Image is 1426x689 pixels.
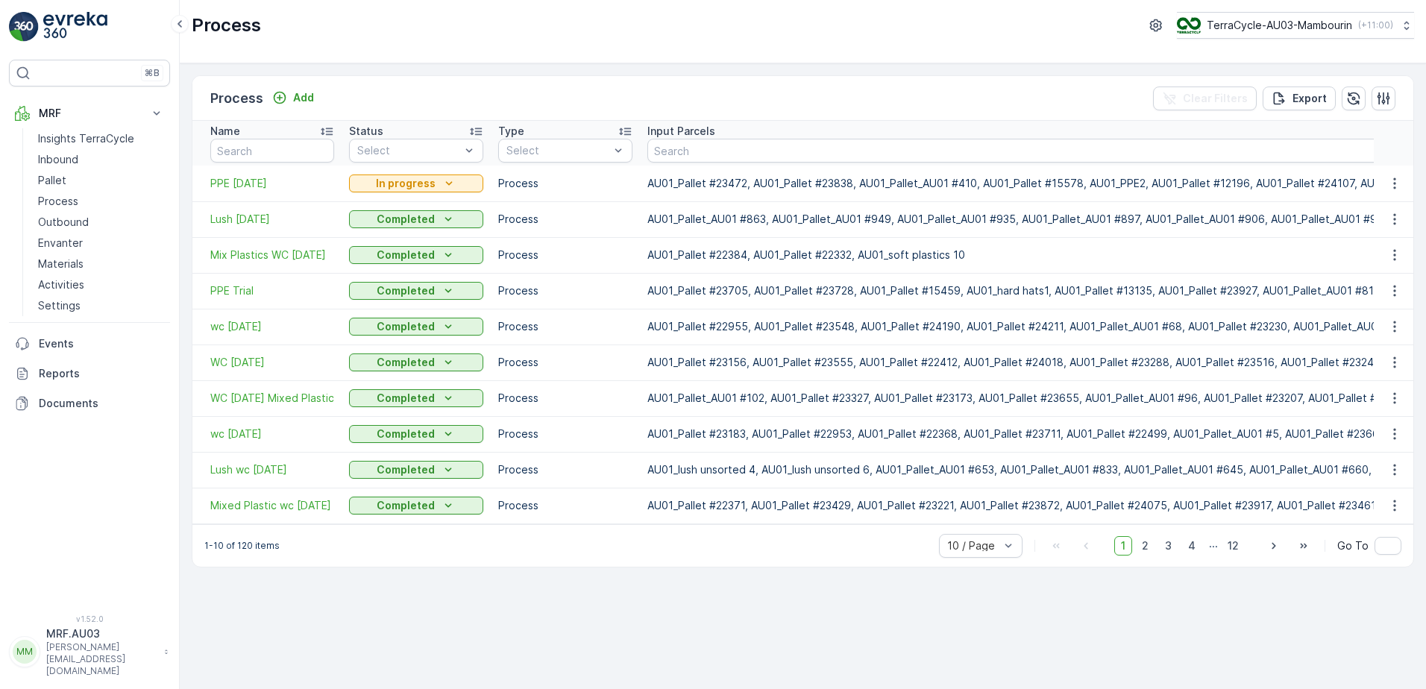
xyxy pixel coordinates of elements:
input: Search [210,139,334,163]
p: Select [357,143,460,158]
span: Mixed Plastic wc [DATE] [210,498,334,513]
a: Mix Plastics WC 15/9/25 [210,248,334,262]
p: Clear Filters [1183,91,1248,106]
p: Add [293,90,314,105]
button: Completed [349,425,483,443]
img: logo [9,12,39,42]
img: image_D6FFc8H.png [1177,17,1201,34]
p: Process [498,283,632,298]
p: [PERSON_NAME][EMAIL_ADDRESS][DOMAIN_NAME] [46,641,157,677]
p: Process [498,355,632,370]
p: Materials [38,257,84,271]
a: WC 11/08/2025 [210,355,334,370]
button: In progress [349,174,483,192]
span: PPE [DATE] [210,176,334,191]
p: Completed [377,462,435,477]
span: 4 [1181,536,1202,556]
div: MM [13,640,37,664]
span: WC [DATE] Mixed Plastic [210,391,334,406]
p: Select [506,143,609,158]
p: 1-10 of 120 items [204,540,280,552]
a: Inbound [32,149,170,170]
p: Type [498,124,524,139]
p: Process [498,391,632,406]
button: Completed [349,282,483,300]
p: Completed [377,355,435,370]
span: WC [DATE] [210,355,334,370]
a: Insights TerraCycle [32,128,170,149]
a: Materials [32,254,170,274]
p: Process [498,248,632,262]
p: Outbound [38,215,89,230]
img: logo_light-DOdMpM7g.png [43,12,107,42]
p: Insights TerraCycle [38,131,134,146]
p: Inbound [38,152,78,167]
p: Process [498,462,632,477]
p: Pallet [38,173,66,188]
span: wc [DATE] [210,319,334,334]
a: Envanter [32,233,170,254]
span: v 1.52.0 [9,614,170,623]
span: Go To [1337,538,1369,553]
p: Activities [38,277,84,292]
p: Events [39,336,164,351]
p: Process [498,319,632,334]
p: Completed [377,212,435,227]
button: MRF [9,98,170,128]
p: Process [192,13,261,37]
p: Process [498,427,632,441]
p: Process [498,498,632,513]
button: Completed [349,246,483,264]
a: PPE 29/9/25 [210,176,334,191]
span: 1 [1114,536,1132,556]
button: Clear Filters [1153,86,1257,110]
a: Settings [32,295,170,316]
span: 3 [1158,536,1178,556]
button: MMMRF.AU03[PERSON_NAME][EMAIL_ADDRESS][DOMAIN_NAME] [9,626,170,677]
button: Add [266,89,320,107]
p: Input Parcels [647,124,715,139]
button: Export [1263,86,1336,110]
p: Completed [377,319,435,334]
button: Completed [349,318,483,336]
p: Completed [377,498,435,513]
p: Process [498,176,632,191]
a: Activities [32,274,170,295]
button: TerraCycle-AU03-Mambourin(+11:00) [1177,12,1414,39]
p: Completed [377,248,435,262]
p: Name [210,124,240,139]
p: Process [210,88,263,109]
p: Process [498,212,632,227]
a: Outbound [32,212,170,233]
span: Lush [DATE] [210,212,334,227]
p: Reports [39,366,164,381]
a: Mixed Plastic wc 21/7/25 [210,498,334,513]
a: Lush wc 21/7/25 [210,462,334,477]
p: Export [1292,91,1327,106]
p: Settings [38,298,81,313]
span: wc [DATE] [210,427,334,441]
span: 12 [1221,536,1246,556]
a: wc 28/7/25 [210,427,334,441]
p: MRF.AU03 [46,626,157,641]
span: Lush wc [DATE] [210,462,334,477]
p: Completed [377,283,435,298]
button: Completed [349,497,483,515]
a: wc 18/8/25 [210,319,334,334]
p: Completed [377,391,435,406]
a: Lush 29/09/2025 [210,212,334,227]
a: Events [9,329,170,359]
button: Completed [349,353,483,371]
a: Pallet [32,170,170,191]
button: Completed [349,461,483,479]
p: ⌘B [145,67,160,79]
button: Completed [349,210,483,228]
a: Reports [9,359,170,388]
a: PPE Trial [210,283,334,298]
p: Envanter [38,236,83,251]
p: TerraCycle-AU03-Mambourin [1207,18,1352,33]
p: ( +11:00 ) [1358,19,1393,31]
a: Documents [9,388,170,418]
p: Documents [39,396,164,411]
